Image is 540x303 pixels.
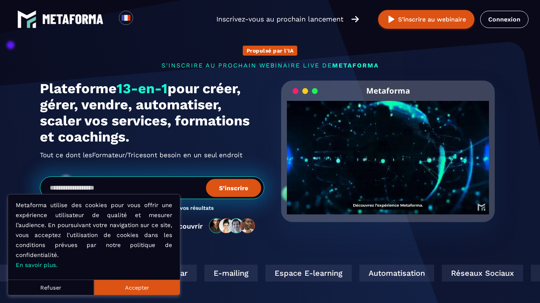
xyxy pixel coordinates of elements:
img: loading [293,87,318,95]
button: Refuser [8,280,94,295]
h2: Tout ce dont les ont besoin en un seul endroit [40,149,264,161]
img: logo [42,14,104,24]
div: Automatisation [359,265,433,282]
p: s'inscrire au prochain webinaire live de [40,62,500,69]
p: Inscrivez-vous au prochain lancement [216,14,344,25]
div: Réseaux Sociaux [441,265,522,282]
div: Espace E-learning [265,265,351,282]
span: METAFORMA [332,62,379,69]
button: Accepter [94,280,180,295]
div: Webinar [147,265,196,282]
video: Your browser does not support the video tag. [287,101,489,202]
h2: Metaforma [366,81,410,101]
p: Propulsé par l'IA [247,48,294,54]
a: En savoir plus. [16,262,58,268]
img: community-people [207,218,258,234]
img: logo [17,10,36,29]
img: arrow-right [351,15,359,23]
div: E-mailing [204,265,257,282]
img: fr [121,13,131,23]
button: S’inscrire [206,179,261,197]
img: play [387,15,396,24]
h1: Plateforme pour créer, gérer, vendre, automatiser, scaler vos services, formations et coachings. [40,81,264,145]
div: Search for option [133,11,152,28]
span: 13-en-1 [117,81,168,97]
a: Connexion [480,11,528,28]
h3: Boostez vos résultats [158,205,214,212]
span: Formateur/Trices [92,149,147,161]
button: S’inscrire au webinaire [378,10,474,29]
input: Search for option [140,15,145,24]
p: Metaforma utilise des cookies pour vous offrir une expérience utilisateur de qualité et mesurer l... [16,200,172,270]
